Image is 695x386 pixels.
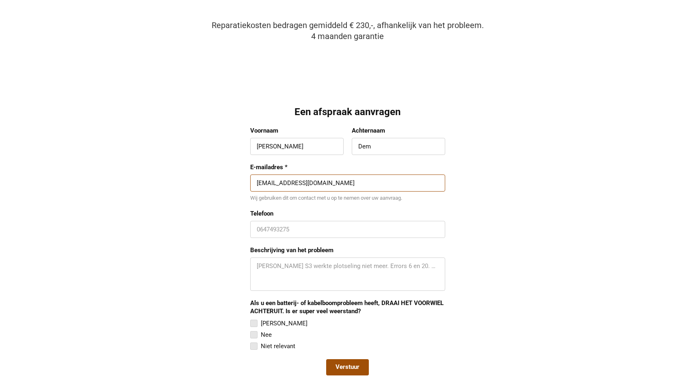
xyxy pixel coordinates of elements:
input: Voornaam [257,142,337,150]
label: Beschrijving van het probleem [250,246,445,254]
input: Achternaam [358,142,439,150]
span: Verstuur [336,363,359,371]
div: Wij gebruiken dit om contact met u op te nemen over uw aanvraag. [250,195,445,201]
div: Als u een batterij- of kabelboomprobleem heeft, DRAAI HET VOORWIEL ACHTERUIT. Is er super veel we... [250,299,445,315]
div: [PERSON_NAME] [261,318,307,328]
div: Nee [261,330,272,340]
label: Voornaam [250,126,344,135]
label: E-mailadres * [250,163,445,171]
input: 0647493275 [257,225,439,233]
button: Verstuur [326,359,369,375]
span: Reparatiekosten bedragen gemiddeld € 230,-, afhankelijk van het probleem. [212,20,484,30]
label: Telefoon [250,209,445,218]
div: Niet relevant [261,341,295,351]
label: Achternaam [352,126,445,135]
div: Een afspraak aanvragen [250,106,445,119]
span: 4 maanden garantie [311,31,384,41]
input: E-mailadres * [257,179,439,187]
